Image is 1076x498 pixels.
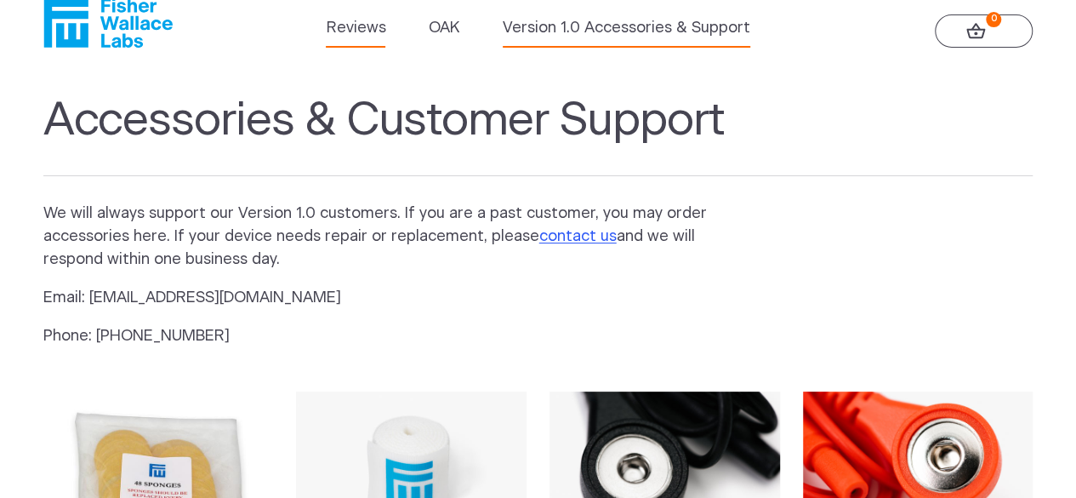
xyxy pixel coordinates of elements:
p: Email: [EMAIL_ADDRESS][DOMAIN_NAME] [43,287,737,310]
p: Phone: [PHONE_NUMBER] [43,325,737,348]
a: OAK [429,17,459,40]
p: We will always support our Version 1.0 customers. If you are a past customer, you may order acces... [43,203,737,272]
h1: Accessories & Customer Support [43,94,1033,176]
a: 0 [935,14,1033,48]
a: Version 1.0 Accessories & Support [503,17,750,40]
a: contact us [539,229,617,244]
strong: 0 [986,12,1001,27]
a: Reviews [326,17,385,40]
